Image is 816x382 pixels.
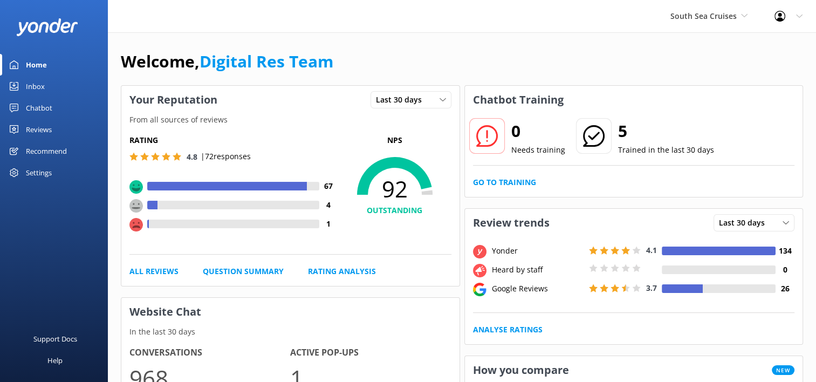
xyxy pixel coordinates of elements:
[646,283,657,293] span: 3.7
[121,86,225,114] h3: Your Reputation
[290,346,451,360] h4: Active Pop-ups
[772,365,794,375] span: New
[338,175,451,202] span: 92
[200,50,333,72] a: Digital Res Team
[26,54,47,76] div: Home
[16,18,78,36] img: yonder-white-logo.png
[511,118,565,144] h2: 0
[201,151,251,162] p: | 72 responses
[319,199,338,211] h4: 4
[26,162,52,183] div: Settings
[618,118,714,144] h2: 5
[670,11,737,21] span: South Sea Cruises
[319,218,338,230] h4: 1
[121,326,460,338] p: In the last 30 days
[203,265,284,277] a: Question Summary
[776,283,794,295] h4: 26
[129,134,338,146] h5: Rating
[719,217,771,229] span: Last 30 days
[121,114,460,126] p: From all sources of reviews
[338,134,451,146] p: NPS
[618,144,714,156] p: Trained in the last 30 days
[26,119,52,140] div: Reviews
[33,328,77,350] div: Support Docs
[489,245,586,257] div: Yonder
[121,49,333,74] h1: Welcome,
[465,86,572,114] h3: Chatbot Training
[121,298,460,326] h3: Website Chat
[646,245,657,255] span: 4.1
[473,176,536,188] a: Go to Training
[129,346,290,360] h4: Conversations
[776,264,794,276] h4: 0
[338,204,451,216] h4: OUTSTANDING
[776,245,794,257] h4: 134
[489,283,586,295] div: Google Reviews
[319,180,338,192] h4: 67
[47,350,63,371] div: Help
[473,324,543,336] a: Analyse Ratings
[129,265,179,277] a: All Reviews
[26,140,67,162] div: Recommend
[465,209,558,237] h3: Review trends
[308,265,376,277] a: Rating Analysis
[511,144,565,156] p: Needs training
[376,94,428,106] span: Last 30 days
[489,264,586,276] div: Heard by staff
[187,152,197,162] span: 4.8
[26,97,52,119] div: Chatbot
[26,76,45,97] div: Inbox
